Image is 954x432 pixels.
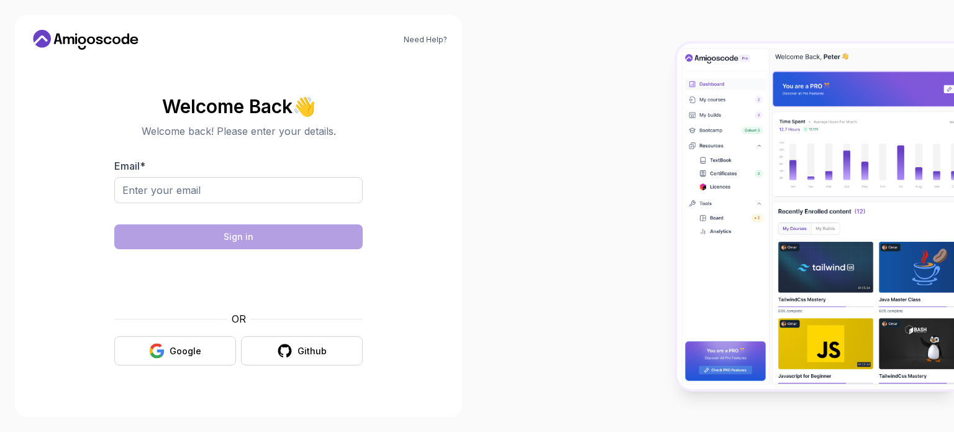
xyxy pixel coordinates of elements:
[114,224,363,249] button: Sign in
[114,160,145,172] label: Email *
[404,35,447,45] a: Need Help?
[114,124,363,139] p: Welcome back! Please enter your details.
[114,177,363,203] input: Enter your email
[290,92,320,120] span: 👋
[114,96,363,116] h2: Welcome Back
[298,345,327,357] div: Github
[677,44,954,389] img: Amigoscode Dashboard
[145,257,332,304] iframe: วิดเจ็ตที่มีช่องทำเครื่องหมายสำหรับความท้าทายด้านความปลอดภัย hCaptcha
[224,231,253,243] div: Sign in
[30,30,142,50] a: Home link
[114,336,236,365] button: Google
[232,311,246,326] p: OR
[170,345,201,357] div: Google
[241,336,363,365] button: Github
